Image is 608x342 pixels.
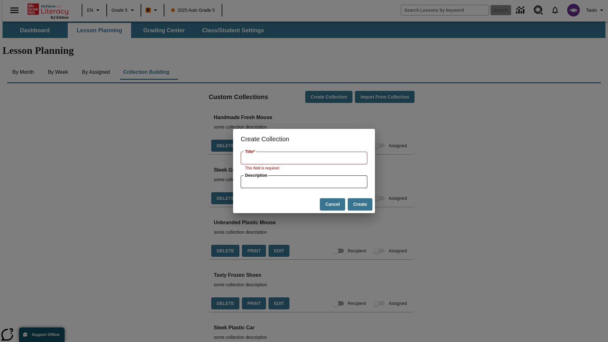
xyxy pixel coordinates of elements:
[233,129,375,149] h2: Create Collection
[348,198,372,211] button: Create
[245,173,267,178] label: Description
[245,165,363,172] p: This field is required
[320,198,345,211] button: Cancel
[245,149,255,155] label: Title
